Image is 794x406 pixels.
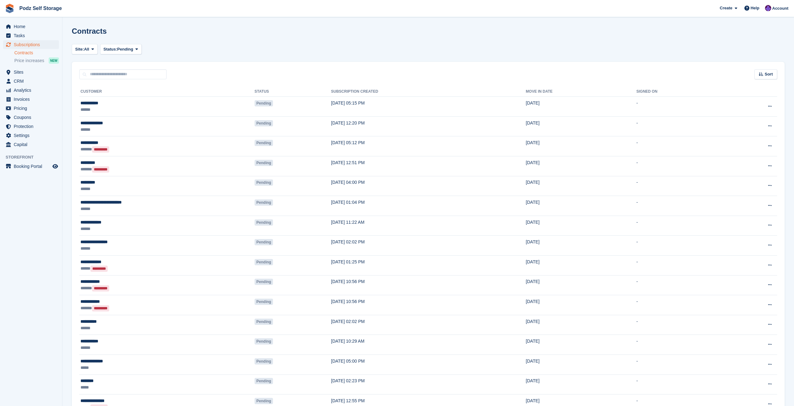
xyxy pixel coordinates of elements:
[526,374,636,394] td: [DATE]
[636,156,723,176] td: -
[526,136,636,156] td: [DATE]
[331,87,526,97] th: Subscription created
[14,68,51,76] span: Sites
[3,86,59,95] a: menu
[331,295,526,315] td: [DATE] 10:56 PM
[3,140,59,149] a: menu
[636,216,723,236] td: -
[255,120,273,126] span: Pending
[3,131,59,140] a: menu
[255,199,273,206] span: Pending
[636,236,723,256] td: -
[526,335,636,355] td: [DATE]
[526,97,636,117] td: [DATE]
[100,44,142,54] button: Status: Pending
[636,176,723,196] td: -
[331,97,526,117] td: [DATE] 05:15 PM
[331,374,526,394] td: [DATE] 02:23 PM
[636,136,723,156] td: -
[636,97,723,117] td: -
[17,3,64,13] a: Podz Self Storage
[14,40,51,49] span: Subscriptions
[636,315,723,335] td: -
[526,295,636,315] td: [DATE]
[636,275,723,295] td: -
[255,179,273,186] span: Pending
[255,299,273,305] span: Pending
[255,160,273,166] span: Pending
[3,113,59,122] a: menu
[75,46,84,52] span: Site:
[6,154,62,160] span: Storefront
[331,335,526,355] td: [DATE] 10:29 AM
[14,22,51,31] span: Home
[526,315,636,335] td: [DATE]
[255,219,273,226] span: Pending
[526,87,636,97] th: Move in date
[331,315,526,335] td: [DATE] 02:02 PM
[636,374,723,394] td: -
[14,57,59,64] a: Price increases NEW
[255,100,273,106] span: Pending
[3,40,59,49] a: menu
[14,31,51,40] span: Tasks
[331,116,526,136] td: [DATE] 12:20 PM
[765,5,771,11] img: Jawed Chowdhary
[331,156,526,176] td: [DATE] 12:51 PM
[636,116,723,136] td: -
[14,86,51,95] span: Analytics
[14,77,51,86] span: CRM
[636,295,723,315] td: -
[3,22,59,31] a: menu
[14,58,44,64] span: Price increases
[84,46,89,52] span: All
[3,104,59,113] a: menu
[526,216,636,236] td: [DATE]
[636,255,723,275] td: -
[751,5,759,11] span: Help
[255,398,273,404] span: Pending
[255,279,273,285] span: Pending
[331,275,526,295] td: [DATE] 10:56 PM
[772,5,788,12] span: Account
[526,275,636,295] td: [DATE]
[526,156,636,176] td: [DATE]
[331,136,526,156] td: [DATE] 05:12 PM
[526,236,636,256] td: [DATE]
[3,68,59,76] a: menu
[3,122,59,131] a: menu
[51,163,59,170] a: Preview store
[117,46,133,52] span: Pending
[331,176,526,196] td: [DATE] 04:00 PM
[14,113,51,122] span: Coupons
[526,116,636,136] td: [DATE]
[255,358,273,364] span: Pending
[636,335,723,355] td: -
[636,196,723,216] td: -
[636,87,723,97] th: Signed on
[14,131,51,140] span: Settings
[255,239,273,245] span: Pending
[14,50,59,56] a: Contracts
[636,355,723,374] td: -
[331,196,526,216] td: [DATE] 01:04 PM
[255,338,273,345] span: Pending
[331,216,526,236] td: [DATE] 11:22 AM
[72,27,107,35] h1: Contracts
[3,77,59,86] a: menu
[72,44,98,54] button: Site: All
[255,319,273,325] span: Pending
[255,259,273,265] span: Pending
[3,162,59,171] a: menu
[331,236,526,256] td: [DATE] 02:02 PM
[526,196,636,216] td: [DATE]
[255,140,273,146] span: Pending
[3,31,59,40] a: menu
[526,355,636,374] td: [DATE]
[3,95,59,104] a: menu
[720,5,732,11] span: Create
[14,95,51,104] span: Invoices
[14,162,51,171] span: Booking Portal
[14,140,51,149] span: Capital
[526,255,636,275] td: [DATE]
